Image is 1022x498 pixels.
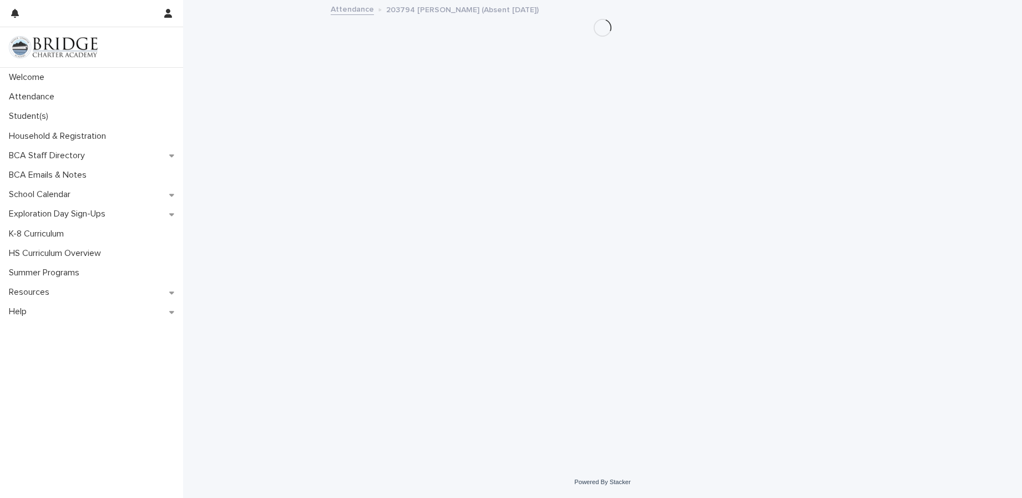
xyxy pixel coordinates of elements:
[4,189,79,200] p: School Calendar
[4,229,73,239] p: K-8 Curriculum
[4,111,57,122] p: Student(s)
[331,2,374,15] a: Attendance
[4,92,63,102] p: Attendance
[4,248,110,259] p: HS Curriculum Overview
[386,3,539,15] p: 203794 [PERSON_NAME] (Absent [DATE])
[574,479,630,485] a: Powered By Stacker
[4,287,58,298] p: Resources
[4,72,53,83] p: Welcome
[4,170,95,180] p: BCA Emails & Notes
[4,268,88,278] p: Summer Programs
[4,306,36,317] p: Help
[4,209,114,219] p: Exploration Day Sign-Ups
[4,131,115,142] p: Household & Registration
[4,150,94,161] p: BCA Staff Directory
[9,36,98,58] img: V1C1m3IdTEidaUdm9Hs0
